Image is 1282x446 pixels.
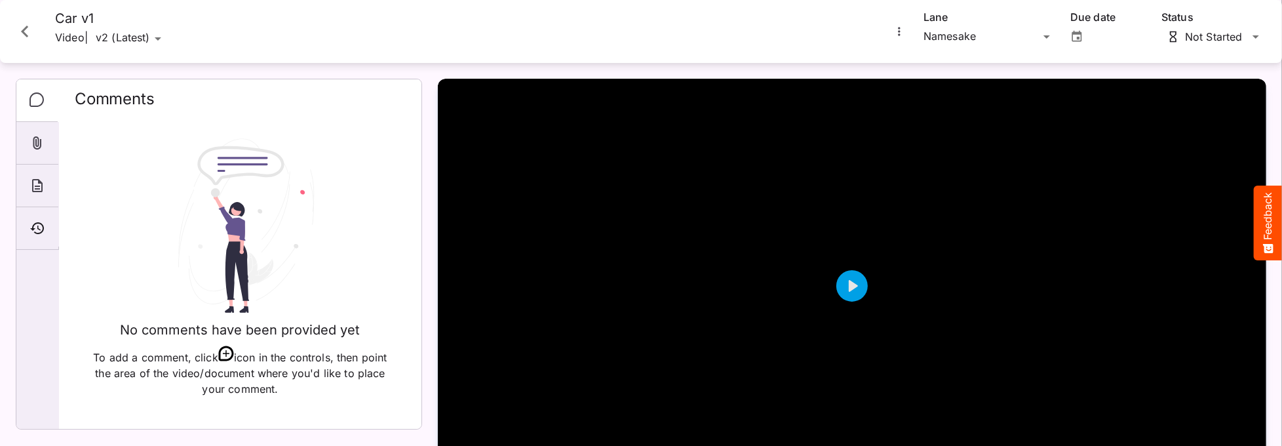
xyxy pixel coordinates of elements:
h2: Comments [75,90,406,117]
div: About [16,165,58,207]
p: Video [55,27,85,51]
h4: No comments have been provided yet [120,322,360,338]
div: Not Started [1167,30,1244,43]
button: Feedback [1254,186,1282,260]
img: new-thread.svg [218,346,234,361]
div: Namesake [923,26,1039,47]
div: v2 (Latest) [96,30,150,49]
div: Attachments [16,122,58,165]
div: Comments [16,79,59,122]
p: To add a comment, click icon in the controls, then point the area of the video/document where you... [90,346,390,397]
button: More options for Car v1 [891,23,908,40]
button: Play [836,270,868,302]
span: | [85,30,88,45]
div: Timeline [16,207,58,250]
button: Close card [5,12,45,51]
img: No threads [163,138,317,314]
button: Open [1068,28,1085,45]
h4: Car v1 [55,10,166,27]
